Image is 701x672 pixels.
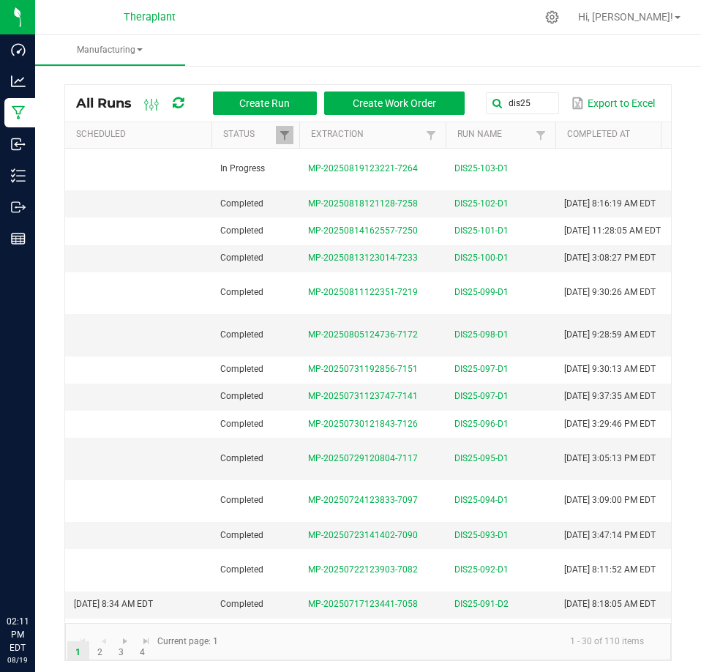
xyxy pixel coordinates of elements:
[308,329,418,340] span: MP-20250805124736-7172
[308,564,418,575] span: MP-20250722123903-7082
[135,630,157,652] a: Go to the last page
[220,225,263,236] span: Completed
[124,11,176,23] span: Theraplant
[67,641,89,663] a: Page 1
[454,417,509,431] span: DIS25-096-D1
[308,163,418,173] span: MP-20250819123221-7264
[564,225,661,236] span: [DATE] 11:28:05 AM EDT
[454,162,509,176] span: DIS25-103-D1
[76,129,206,141] a: ScheduledSortable
[454,389,509,403] span: DIS25-097-D1
[311,129,421,141] a: ExtractionSortable
[567,129,696,141] a: Completed AtSortable
[220,564,263,575] span: Completed
[564,253,656,263] span: [DATE] 3:08:27 PM EDT
[65,623,671,660] kendo-pager: Current page: 1
[220,599,263,609] span: Completed
[308,419,418,429] span: MP-20250730121843-7126
[564,391,656,401] span: [DATE] 9:37:35 AM EDT
[119,635,131,647] span: Go to the next page
[239,97,290,109] span: Create Run
[220,287,263,297] span: Completed
[276,126,293,144] a: Filter
[532,126,550,144] a: Filter
[7,654,29,665] p: 08/19
[114,630,135,652] a: Go to the next page
[568,91,659,116] button: Export to Excel
[454,328,509,342] span: DIS25-098-D1
[74,599,153,609] span: [DATE] 8:34 AM EDT
[457,129,531,141] a: Run NameSortable
[486,92,559,114] input: Search
[11,105,26,120] inline-svg: Manufacturing
[220,391,263,401] span: Completed
[35,35,185,66] a: Manufacturing
[15,555,59,599] iframe: Resource center
[564,364,656,374] span: [DATE] 9:30:13 AM EDT
[35,44,185,56] span: Manufacturing
[454,529,509,542] span: DIS25-093-D1
[564,419,656,429] span: [DATE] 3:29:46 PM EDT
[454,362,509,376] span: DIS25-097-D1
[454,493,509,507] span: DIS25-094-D1
[308,599,418,609] span: MP-20250717123441-7058
[308,225,418,236] span: MP-20250814162557-7250
[220,364,263,374] span: Completed
[564,564,656,575] span: [DATE] 8:11:52 AM EDT
[564,287,656,297] span: [DATE] 9:30:26 AM EDT
[353,97,436,109] span: Create Work Order
[422,126,440,144] a: Filter
[220,163,265,173] span: In Progress
[564,530,656,540] span: [DATE] 3:47:14 PM EDT
[454,597,509,611] span: DIS25-091-D2
[454,563,509,577] span: DIS25-092-D1
[454,251,509,265] span: DIS25-100-D1
[564,198,656,209] span: [DATE] 8:16:19 AM EDT
[220,329,263,340] span: Completed
[223,129,275,141] a: StatusSortable
[220,253,263,263] span: Completed
[227,630,656,654] kendo-pager-info: 1 - 30 of 110 items
[543,10,561,24] div: Manage settings
[7,615,29,654] p: 02:11 PM EDT
[308,364,418,374] span: MP-20250731192856-7151
[308,495,418,505] span: MP-20250724123833-7097
[76,91,476,116] div: All Runs
[220,495,263,505] span: Completed
[454,197,509,211] span: DIS25-102-D1
[324,92,465,115] button: Create Work Order
[11,42,26,57] inline-svg: Dashboard
[564,453,656,463] span: [DATE] 3:05:13 PM EDT
[454,452,509,466] span: DIS25-095-D1
[564,495,656,505] span: [DATE] 3:09:00 PM EDT
[132,641,153,663] a: Page 4
[140,635,152,647] span: Go to the last page
[11,200,26,214] inline-svg: Outbound
[308,253,418,263] span: MP-20250813123014-7233
[308,453,418,463] span: MP-20250729120804-7117
[11,137,26,152] inline-svg: Inbound
[308,391,418,401] span: MP-20250731123747-7141
[89,641,110,663] a: Page 2
[110,641,132,663] a: Page 3
[454,285,509,299] span: DIS25-099-D1
[220,419,263,429] span: Completed
[11,74,26,89] inline-svg: Analytics
[220,453,263,463] span: Completed
[43,553,61,570] iframe: Resource center unread badge
[11,231,26,246] inline-svg: Reports
[308,198,418,209] span: MP-20250818121128-7258
[213,92,317,115] button: Create Run
[564,329,656,340] span: [DATE] 9:28:59 AM EDT
[578,11,673,23] span: Hi, [PERSON_NAME]!
[11,168,26,183] inline-svg: Inventory
[220,198,263,209] span: Completed
[220,530,263,540] span: Completed
[308,530,418,540] span: MP-20250723141402-7090
[308,287,418,297] span: MP-20250811122351-7219
[564,599,656,609] span: [DATE] 8:18:05 AM EDT
[454,224,509,238] span: DIS25-101-D1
